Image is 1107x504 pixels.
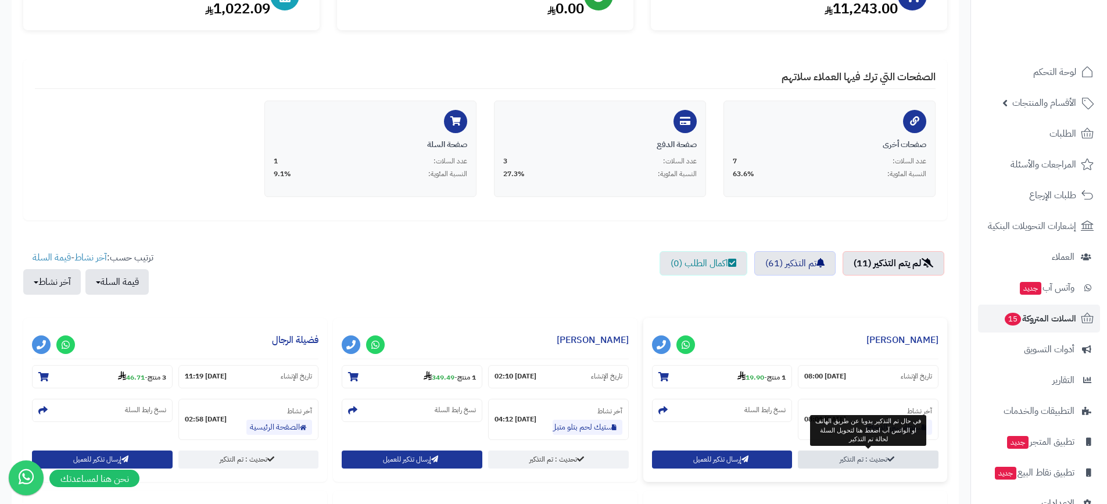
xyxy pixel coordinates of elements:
a: تحديث : تم التذكير [488,451,629,469]
button: إرسال تذكير للعميل [32,451,173,469]
button: إرسال تذكير للعميل [342,451,482,469]
small: آخر نشاط [597,406,622,416]
a: الصفحة الرئيسية [246,420,312,435]
strong: [DATE] 11:19 [185,371,227,381]
span: المراجعات والأسئلة [1011,156,1076,173]
span: 63.6% [733,169,754,179]
section: نسخ رابط السلة [652,399,793,422]
small: آخر نشاط [907,406,932,416]
a: ستيك لحم بتلو متبل [553,420,622,435]
a: اكمال الطلب (0) [660,251,747,276]
a: لم يتم التذكير (11) [843,251,944,276]
span: جديد [995,467,1016,480]
span: طلبات الإرجاع [1029,187,1076,203]
strong: 1 منتج [457,372,476,383]
strong: 3 منتج [148,372,166,383]
small: نسخ رابط السلة [125,405,166,415]
strong: 349.49 [424,372,454,383]
span: 3 [503,156,507,166]
span: التقارير [1052,372,1074,388]
a: لوحة التحكم [978,58,1100,86]
small: آخر نشاط [287,406,312,416]
a: السلات المتروكة15 [978,305,1100,333]
strong: [DATE] 04:12 [495,414,536,424]
section: 1 منتج-349.49 [342,365,482,388]
span: التطبيقات والخدمات [1004,403,1074,419]
a: تحديث : تم التذكير [798,451,938,469]
small: نسخ رابط السلة [435,405,476,415]
a: العملاء [978,243,1100,271]
a: تحديث : تم التذكير [178,451,319,469]
a: تم التذكير (61) [754,251,836,276]
ul: ترتيب حسب: - [23,251,153,295]
small: - [424,371,476,383]
a: تطبيق المتجرجديد [978,428,1100,456]
span: وآتس آب [1019,280,1074,296]
span: النسبة المئوية: [658,169,697,179]
small: - [737,371,786,383]
span: لوحة التحكم [1033,64,1076,80]
span: الأقسام والمنتجات [1012,95,1076,111]
small: تاريخ الإنشاء [901,371,932,381]
a: أدوات التسويق [978,335,1100,363]
small: نسخ رابط السلة [744,405,786,415]
span: 9.1% [274,169,291,179]
a: الطلبات [978,120,1100,148]
a: طلبات الإرجاع [978,181,1100,209]
span: تطبيق نقاط البيع [994,464,1074,481]
h4: الصفحات التي ترك فيها العملاء سلاتهم [35,71,936,89]
strong: 19.90 [737,372,764,383]
a: إشعارات التحويلات البنكية [978,212,1100,240]
span: عدد السلات: [893,156,926,166]
a: قيمة السلة [33,251,71,264]
strong: 46.71 [118,372,145,383]
span: إشعارات التحويلات البنكية [988,218,1076,234]
span: 27.3% [503,169,525,179]
a: تطبيق نقاط البيعجديد [978,459,1100,487]
a: آخر نشاط [74,251,107,264]
a: المراجعات والأسئلة [978,151,1100,178]
span: جديد [1020,282,1041,295]
button: آخر نشاط [23,269,81,295]
span: الطلبات [1049,126,1076,142]
span: النسبة المئوية: [428,169,467,179]
small: تاريخ الإنشاء [281,371,312,381]
button: قيمة السلة [85,269,149,295]
div: في حال تم التذكير يدويا عن طريق الهاتف او الواتس آب اضغط هنا لتحويل السلة لحالة تم التذكير [810,415,926,446]
span: 15 [1005,313,1021,326]
a: [PERSON_NAME] [866,333,938,347]
div: صفحات أخرى [733,139,926,151]
strong: [DATE] 02:10 [495,371,536,381]
a: [PERSON_NAME] [557,333,629,347]
small: تاريخ الإنشاء [591,371,622,381]
a: التقارير [978,366,1100,394]
strong: [DATE] 02:58 [185,414,227,424]
section: نسخ رابط السلة [32,399,173,422]
section: 1 منتج-19.90 [652,365,793,388]
strong: 1 منتج [767,372,786,383]
span: عدد السلات: [663,156,697,166]
a: التطبيقات والخدمات [978,397,1100,425]
strong: [DATE] 08:01 [804,414,846,424]
span: السلات المتروكة [1004,310,1076,327]
a: فضيلة الرجال [272,333,318,347]
span: أدوات التسويق [1024,341,1074,358]
span: 1 [274,156,278,166]
div: صفحة الدفع [503,139,697,151]
span: جديد [1007,436,1029,449]
img: logo-2.png [1028,31,1096,56]
small: - [118,371,166,383]
span: العملاء [1052,249,1074,265]
section: نسخ رابط السلة [342,399,482,422]
div: صفحة السلة [274,139,467,151]
span: عدد السلات: [434,156,467,166]
section: 3 منتج-46.71 [32,365,173,388]
span: تطبيق المتجر [1006,434,1074,450]
button: إرسال تذكير للعميل [652,451,793,469]
strong: [DATE] 08:00 [804,371,846,381]
span: النسبة المئوية: [887,169,926,179]
span: 7 [733,156,737,166]
a: وآتس آبجديد [978,274,1100,302]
